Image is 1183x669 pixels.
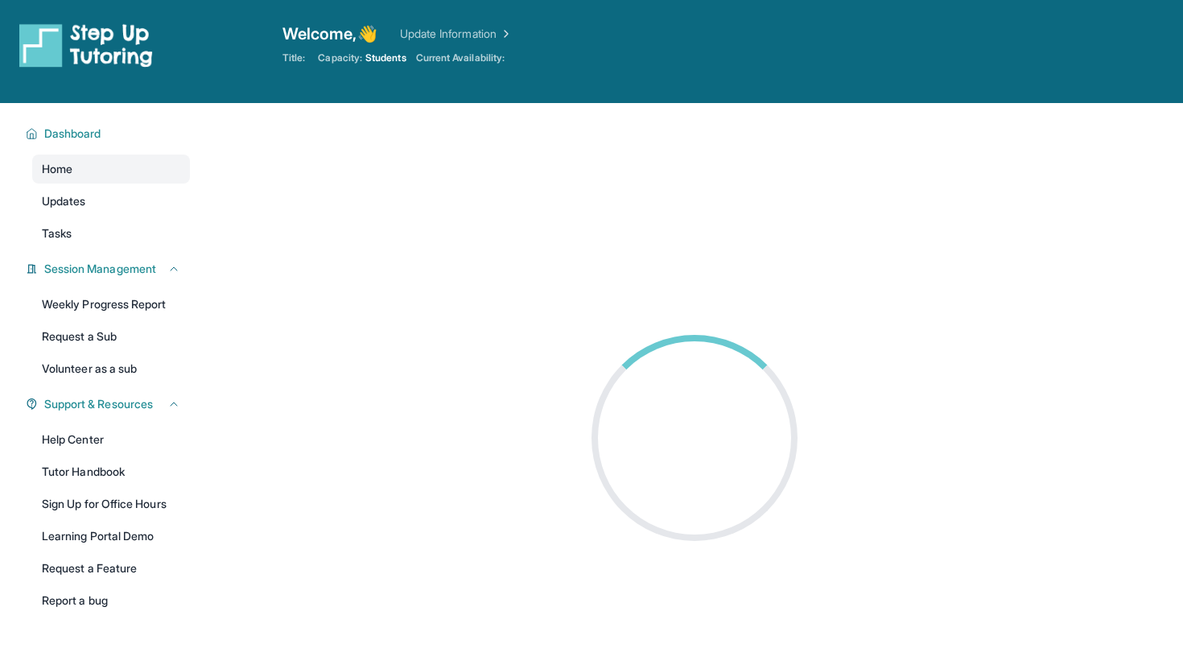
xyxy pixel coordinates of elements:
[44,396,153,412] span: Support & Resources
[32,522,190,551] a: Learning Portal Demo
[42,225,72,242] span: Tasks
[365,52,406,64] span: Students
[32,219,190,248] a: Tasks
[32,354,190,383] a: Volunteer as a sub
[32,457,190,486] a: Tutor Handbook
[32,290,190,319] a: Weekly Progress Report
[32,586,190,615] a: Report a bug
[42,161,72,177] span: Home
[44,126,101,142] span: Dashboard
[38,261,180,277] button: Session Management
[32,187,190,216] a: Updates
[44,261,156,277] span: Session Management
[19,23,153,68] img: logo
[32,322,190,351] a: Request a Sub
[32,425,190,454] a: Help Center
[38,396,180,412] button: Support & Resources
[318,52,362,64] span: Capacity:
[32,489,190,518] a: Sign Up for Office Hours
[282,52,305,64] span: Title:
[38,126,180,142] button: Dashboard
[416,52,505,64] span: Current Availability:
[497,26,513,42] img: Chevron Right
[32,155,190,184] a: Home
[42,193,86,209] span: Updates
[400,26,513,42] a: Update Information
[32,554,190,583] a: Request a Feature
[282,23,377,45] span: Welcome, 👋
